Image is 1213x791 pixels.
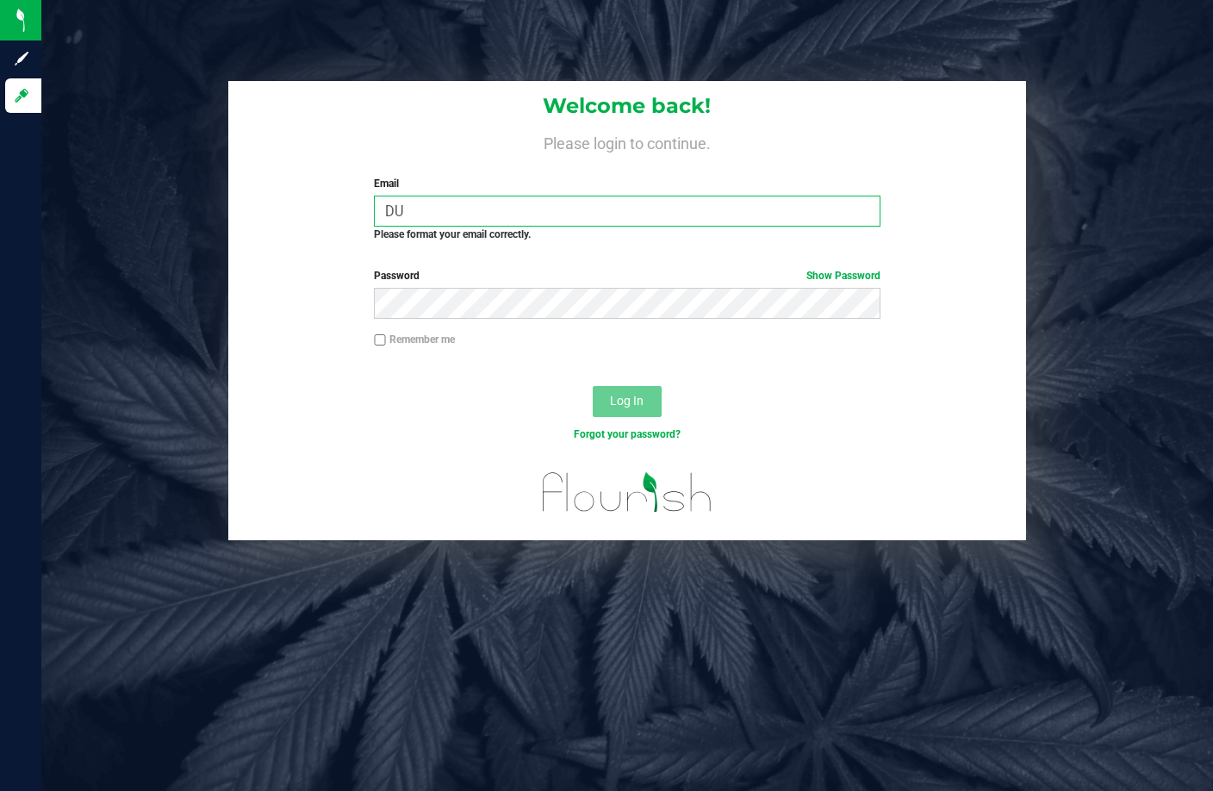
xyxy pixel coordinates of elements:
h4: Please login to continue. [228,131,1027,152]
inline-svg: Sign up [13,50,30,67]
strong: Please format your email correctly. [374,228,531,240]
h1: Welcome back! [228,95,1027,117]
a: Forgot your password? [574,428,681,440]
inline-svg: Log in [13,87,30,104]
label: Remember me [374,332,455,347]
img: flourish_logo.svg [527,460,727,525]
button: Log In [593,386,662,417]
a: Show Password [806,270,880,282]
span: Log In [610,394,644,408]
label: Email [374,176,880,191]
input: Remember me [374,334,386,346]
span: Password [374,270,420,282]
